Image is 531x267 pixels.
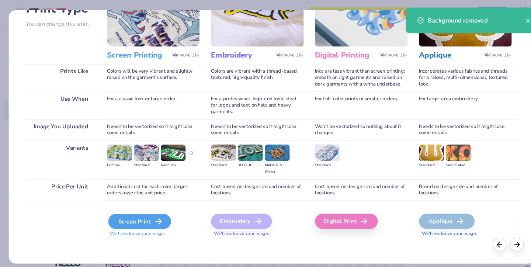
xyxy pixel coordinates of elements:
[409,62,499,89] div: Incorporates various fabrics and threads for a raised, multi-dimensional, textured look.
[232,141,256,157] img: 3D Puff
[183,146,188,159] div: + 3
[409,175,499,195] div: Based on design size and number of locations.
[472,51,499,56] span: Minimum: 12+
[409,225,499,231] span: We'll vectorize your image.
[206,175,296,195] div: Cost based on design size and number of locations.
[307,62,398,89] div: Inks are less vibrant than screen printing; smooth on light garments and raised on dark garments ...
[104,62,195,89] div: Colors will be very vibrant and slightly raised on the garment's surface.
[25,137,93,175] div: Variants
[206,89,296,116] div: For a professional, high-end look; ideal for logos and text on hats and heavy garments.
[105,208,167,223] div: Screen Print
[25,175,93,195] div: Price Per Unit
[206,225,296,231] span: We'll vectorize your image.
[157,141,181,157] img: Neon Ink
[206,49,266,59] h3: Embroidery
[104,89,195,116] div: For a classic look or large order.
[307,89,398,116] div: For full-color prints or smaller orders.
[206,116,296,137] div: Needs to be vectorized so it might lose some details
[258,158,282,171] div: Metallic & Glitter
[131,141,155,157] img: Standard
[417,15,513,24] div: Background removed
[104,225,195,231] span: We'll vectorize your image.
[25,116,93,137] div: Image You Uploaded
[104,49,164,59] h3: Screen Printing
[104,116,195,137] div: Needs to be vectorized so it might lose some details
[435,158,459,164] div: Sublimated
[25,62,93,89] div: Prints Like
[307,175,398,195] div: Cost based on design size and number of locations.
[409,89,499,116] div: For large-area embroidery.
[370,51,398,56] span: Minimum: 12+
[167,51,195,56] span: Minimum: 12+
[206,158,230,164] div: Standard
[232,158,256,164] div: 3D Puff
[409,141,433,157] img: Standard
[104,175,195,195] div: Additional cost for each color; larger orders lower the unit price.
[435,141,459,157] img: Sublimated
[307,158,332,164] div: Standard
[409,49,469,59] h3: Applique
[206,141,230,157] img: Standard
[131,158,155,164] div: Standard
[25,89,93,116] div: Use When
[409,208,463,223] div: Applique
[307,208,368,223] div: Digital Print
[409,116,499,137] div: Needs to be vectorized so it might lose some details
[513,15,518,24] button: close
[307,49,367,59] h3: Digital Printing
[409,158,433,164] div: Standard
[206,208,265,223] div: Embroidery
[269,51,296,56] span: Minimum: 12+
[104,141,129,157] img: Puff Ink
[258,141,282,157] img: Metallic & Glitter
[157,158,181,164] div: Neon Ink
[25,20,93,27] p: You can change this later.
[104,158,129,164] div: Puff Ink
[307,116,398,137] div: Won't be vectorized so nothing about it changes
[307,141,332,157] img: Standard
[206,62,296,89] div: Colors are vibrant with a thread-based textured, high-quality finish.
